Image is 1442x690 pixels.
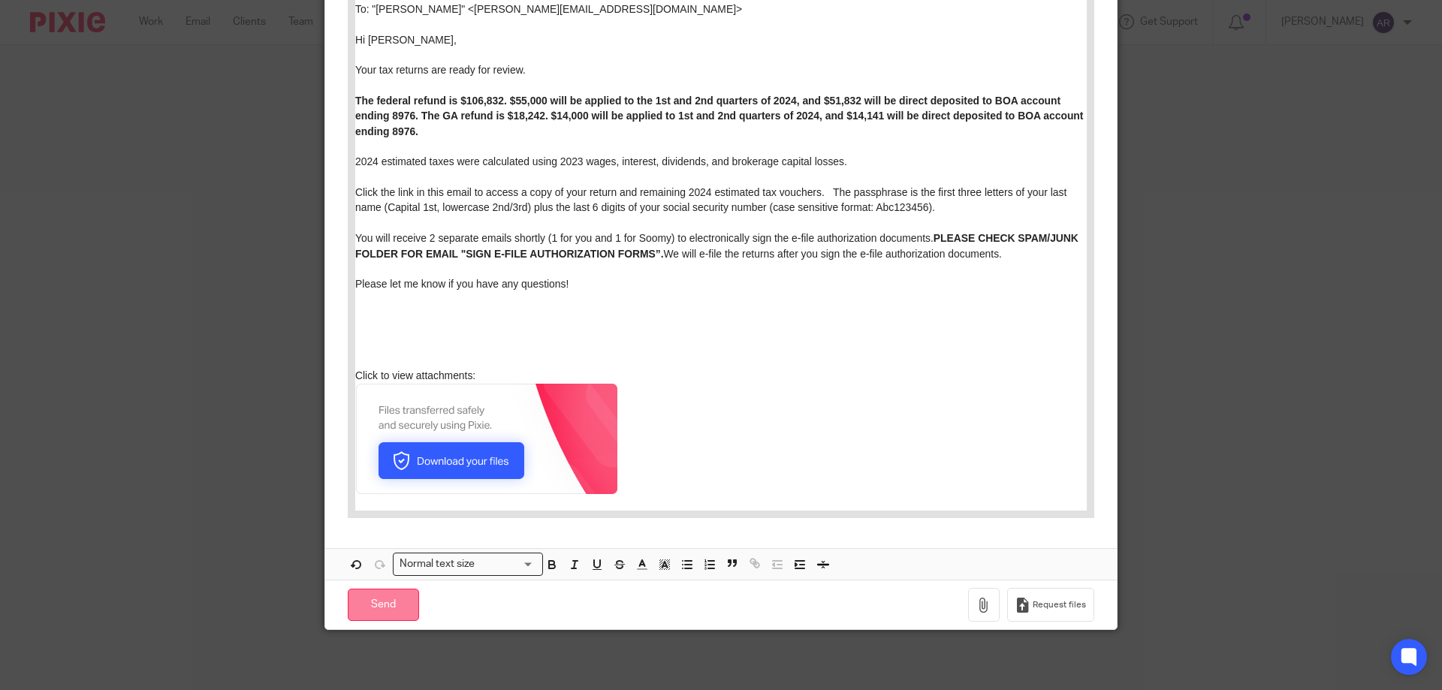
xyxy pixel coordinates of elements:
span: Normal text size [397,556,478,572]
input: Search for option [480,556,534,572]
span: Request files [1033,599,1086,611]
button: Request files [1007,588,1094,622]
img: Secure download [1,443,262,553]
div: Search for option [393,553,543,576]
input: Send [348,589,419,621]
